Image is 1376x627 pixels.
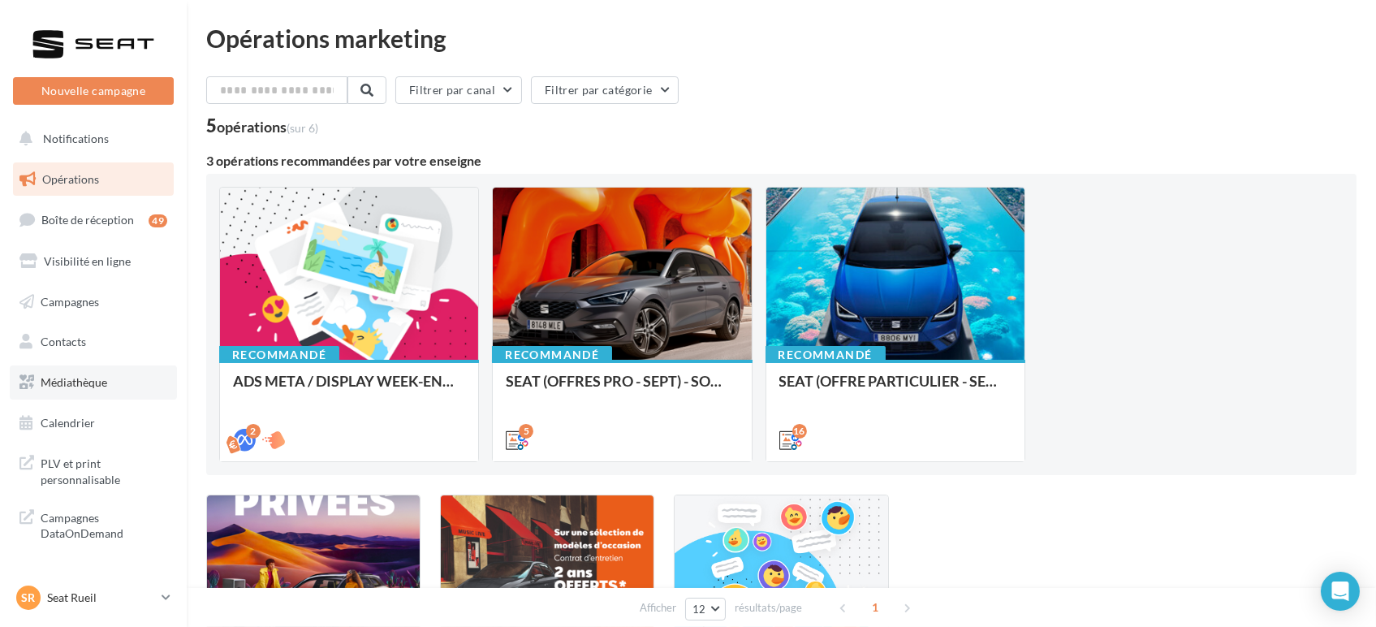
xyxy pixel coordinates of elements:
[41,507,167,542] span: Campagnes DataOnDemand
[10,365,177,400] a: Médiathèque
[246,424,261,439] div: 2
[13,582,174,613] a: SR Seat Rueil
[149,214,167,227] div: 49
[217,119,318,134] div: opérations
[395,76,522,104] button: Filtrer par canal
[22,590,36,606] span: SR
[42,172,99,186] span: Opérations
[206,154,1357,167] div: 3 opérations recommandées par votre enseigne
[287,121,318,135] span: (sur 6)
[10,325,177,359] a: Contacts
[531,76,679,104] button: Filtrer par catégorie
[233,373,465,405] div: ADS META / DISPLAY WEEK-END Extraordinaire (JPO) Septembre 2025
[766,346,886,364] div: Recommandé
[640,600,676,616] span: Afficher
[10,122,170,156] button: Notifications
[779,373,1012,405] div: SEAT (OFFRE PARTICULIER - SEPT) - SOCIAL MEDIA
[41,335,86,348] span: Contacts
[41,213,134,227] span: Boîte de réception
[41,452,167,487] span: PLV et print personnalisable
[685,598,727,621] button: 12
[10,446,177,494] a: PLV et print personnalisable
[10,244,177,279] a: Visibilité en ligne
[519,424,533,439] div: 5
[41,375,107,389] span: Médiathèque
[692,603,706,616] span: 12
[862,595,888,621] span: 1
[735,600,802,616] span: résultats/page
[10,202,177,237] a: Boîte de réception49
[10,162,177,197] a: Opérations
[206,117,318,135] div: 5
[492,346,612,364] div: Recommandé
[41,294,99,308] span: Campagnes
[1321,572,1360,611] div: Open Intercom Messenger
[13,77,174,105] button: Nouvelle campagne
[44,254,131,268] span: Visibilité en ligne
[10,500,177,548] a: Campagnes DataOnDemand
[206,26,1357,50] div: Opérations marketing
[41,416,95,430] span: Calendrier
[10,406,177,440] a: Calendrier
[792,424,807,439] div: 16
[10,285,177,319] a: Campagnes
[43,132,109,145] span: Notifications
[506,373,738,405] div: SEAT (OFFRES PRO - SEPT) - SOCIAL MEDIA
[219,346,339,364] div: Recommandé
[47,590,155,606] p: Seat Rueil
